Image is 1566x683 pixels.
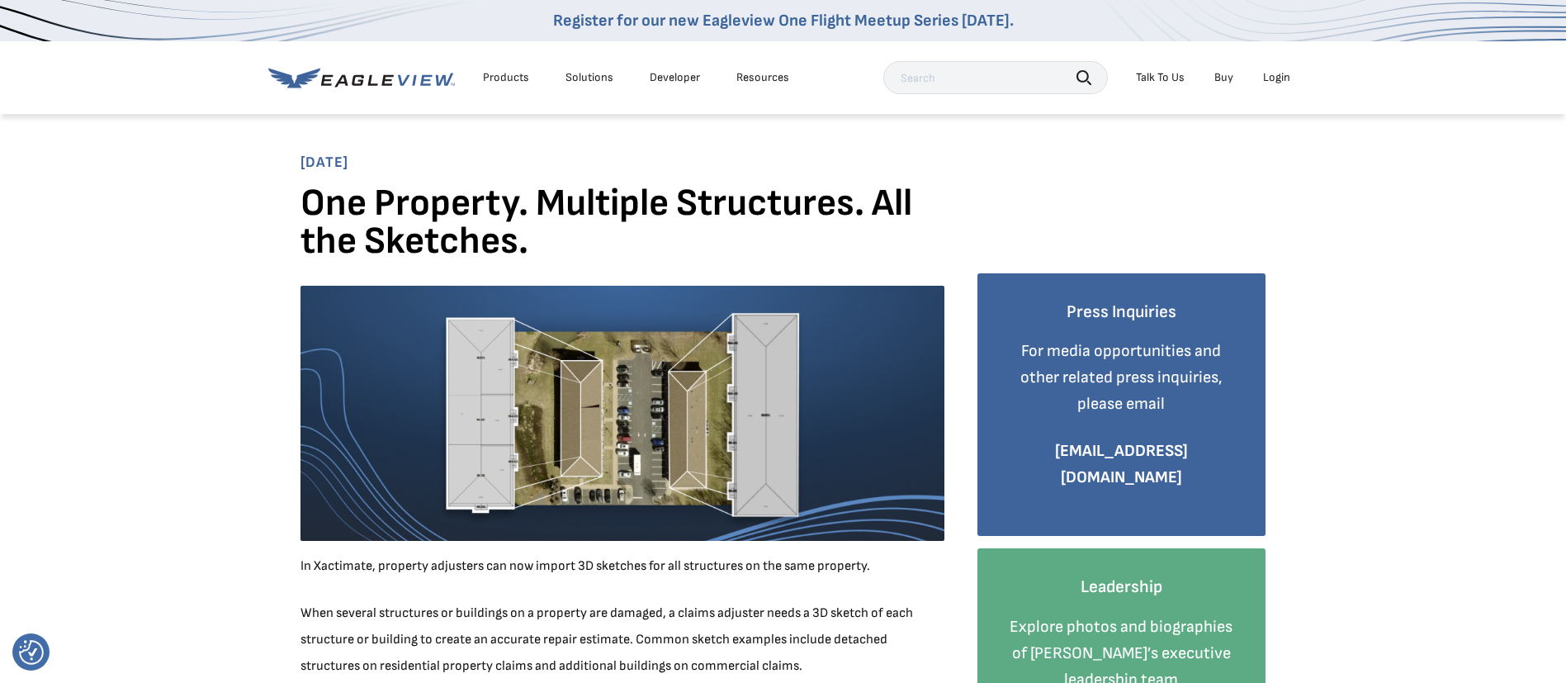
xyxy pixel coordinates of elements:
[1055,441,1188,487] a: [EMAIL_ADDRESS][DOMAIN_NAME]
[650,70,700,85] a: Developer
[1002,298,1242,326] h4: Press Inquiries
[483,70,529,85] div: Products
[1002,338,1242,417] p: For media opportunities and other related press inquiries, please email
[300,600,944,680] p: When several structures or buildings on a property are damaged, a claims adjuster needs a 3D sket...
[736,70,789,85] div: Resources
[1002,573,1242,601] h4: Leadership
[553,11,1014,31] a: Register for our new Eagleview One Flight Meetup Series [DATE].
[300,553,944,580] p: In Xactimate, property adjusters can now import 3D sketches for all structures on the same property.
[1263,70,1290,85] div: Login
[300,286,944,542] img: Overhead of two structures and corresponding 3D roof sketches for each.
[300,185,944,273] h1: One Property. Multiple Structures. All the Sketches.
[565,70,613,85] div: Solutions
[19,640,44,665] button: Consent Preferences
[19,640,44,665] img: Revisit consent button
[1214,70,1233,85] a: Buy
[883,61,1108,94] input: Search
[300,154,1266,173] span: [DATE]
[1136,70,1185,85] div: Talk To Us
